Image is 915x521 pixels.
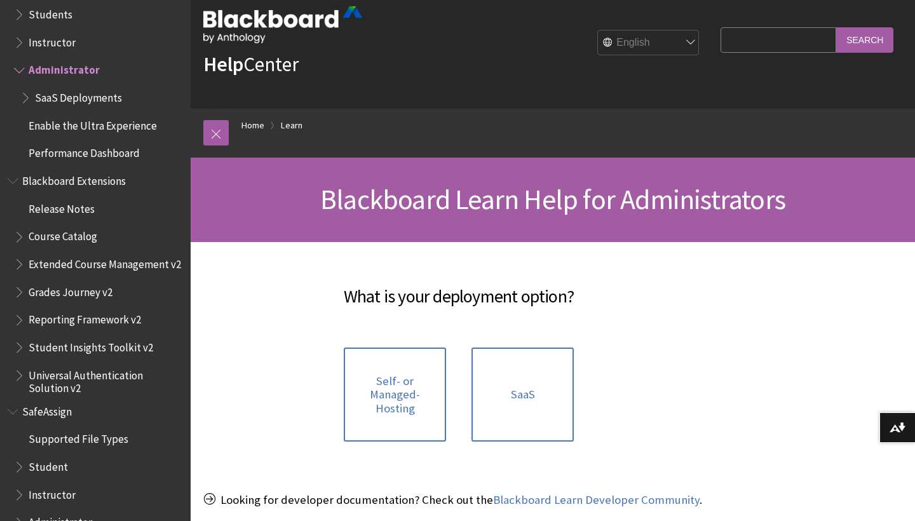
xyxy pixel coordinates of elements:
span: Instructor [29,484,76,501]
a: HelpCenter [203,51,299,77]
span: Grades Journey v2 [29,281,112,299]
span: Universal Authentication Solution v2 [29,365,182,395]
a: Home [241,118,264,133]
span: Supported File Types [29,429,128,446]
nav: Book outline for Blackboard Extensions [8,170,183,395]
span: Students [29,4,72,21]
a: Learn [281,118,302,133]
a: Self- or Managed-Hosting [344,348,446,442]
span: Administrator [29,60,100,77]
span: SaaS Deployments [35,87,122,104]
input: Search [836,27,893,52]
strong: Help [203,51,243,77]
span: Extended Course Management v2 [29,254,181,271]
span: Release Notes [29,198,95,215]
a: SaaS [471,348,574,442]
span: Course Catalog [29,226,97,243]
span: Blackboard Learn Help for Administrators [320,182,785,217]
span: Blackboard Extensions [22,170,126,187]
h2: What is your deployment option? [203,267,714,309]
span: Self- or Managed-Hosting [351,374,438,416]
select: Site Language Selector [598,30,700,56]
span: Instructor [29,32,76,49]
span: Student [29,456,68,473]
span: Enable the Ultra Experience [29,115,157,132]
span: Student Insights Toolkit v2 [29,337,153,354]
img: Blackboard by Anthology [203,6,362,43]
p: Looking for developer documentation? Check out the . [203,492,714,508]
span: SaaS [511,388,535,402]
span: Reporting Framework v2 [29,309,141,327]
span: SafeAssign [22,401,72,418]
a: Blackboard Learn Developer Community [493,492,700,508]
span: Performance Dashboard [29,143,140,160]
